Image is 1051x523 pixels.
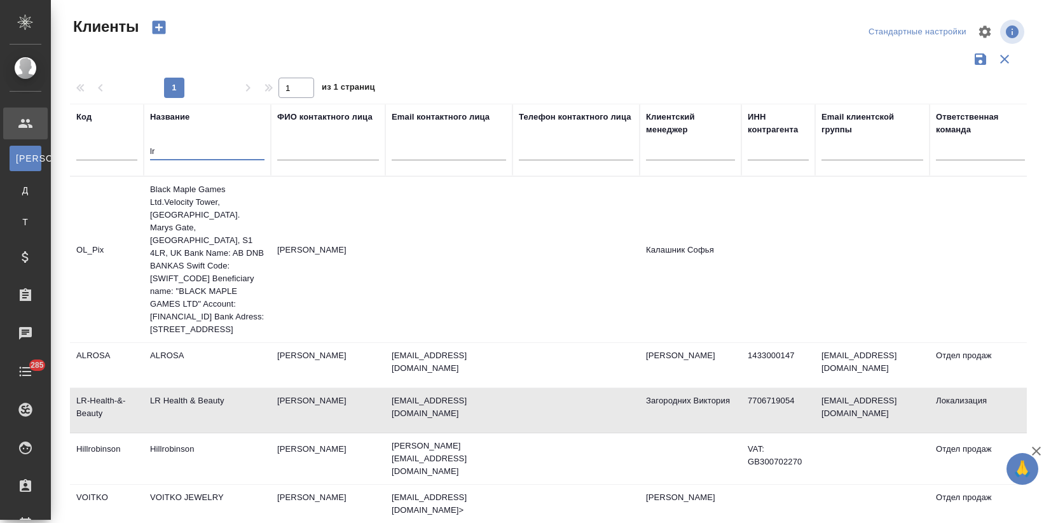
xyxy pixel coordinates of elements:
p: [EMAIL_ADDRESS][DOMAIN_NAME] [392,349,506,375]
span: Д [16,184,35,197]
td: Hillrobinson [70,436,144,481]
span: [PERSON_NAME] [16,152,35,165]
td: [PERSON_NAME] [271,343,385,387]
p: [EMAIL_ADDRESS][DOMAIN_NAME] [392,394,506,420]
span: из 1 страниц [322,80,375,98]
div: Ответственная команда [936,111,1025,136]
td: 7706719054 [741,388,815,433]
td: Загородних Виктория [640,388,741,433]
a: Д [10,178,41,203]
td: 1433000147 [741,343,815,387]
td: [EMAIL_ADDRESS][DOMAIN_NAME] [815,343,930,387]
a: [PERSON_NAME] [10,146,41,171]
td: Отдел продаж [930,436,1031,481]
div: ФИО контактного лица [277,111,373,123]
td: [PERSON_NAME] [640,343,741,387]
td: ALROSA [70,343,144,387]
div: Телефон контактного лица [519,111,631,123]
td: Калашник Софья [640,237,741,282]
div: Email контактного лица [392,111,490,123]
td: VAT: GB300702270 [741,436,815,481]
td: LR Health & Beauty [144,388,271,433]
td: Локализация [930,388,1031,433]
span: 285 [23,359,52,372]
div: Код [76,111,92,123]
div: Название [150,111,189,123]
div: split button [865,22,970,42]
td: LR-Health-&-Beauty [70,388,144,433]
span: Посмотреть информацию [1000,20,1027,44]
td: Отдел продаж [930,343,1031,387]
a: Т [10,209,41,235]
div: Email клиентской группы [821,111,923,136]
a: 285 [3,356,48,387]
span: Настроить таблицу [970,17,1000,47]
button: Сохранить фильтры [968,47,993,71]
button: 🙏 [1006,453,1038,485]
td: OL_Pix [70,237,144,282]
div: ИНН контрагента [748,111,809,136]
td: [PERSON_NAME] [271,388,385,433]
td: [PERSON_NAME] [271,237,385,282]
td: Hillrobinson [144,436,271,481]
span: Т [16,216,35,228]
p: [EMAIL_ADDRESS][DOMAIN_NAME]> [392,491,506,517]
span: Клиенты [70,17,139,37]
p: [PERSON_NAME][EMAIL_ADDRESS][DOMAIN_NAME] [392,440,506,478]
td: ALROSA [144,343,271,387]
td: Black Maple Games Ltd.Velocity Tower, [GEOGRAPHIC_DATA]. Marys Gate, [GEOGRAPHIC_DATA], S1 4LR, U... [144,177,271,342]
td: [EMAIL_ADDRESS][DOMAIN_NAME] [815,388,930,433]
span: 🙏 [1012,456,1033,482]
td: [PERSON_NAME] [271,436,385,481]
button: Сбросить фильтры [993,47,1017,71]
div: Клиентский менеджер [646,111,735,136]
button: Создать [144,17,174,38]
